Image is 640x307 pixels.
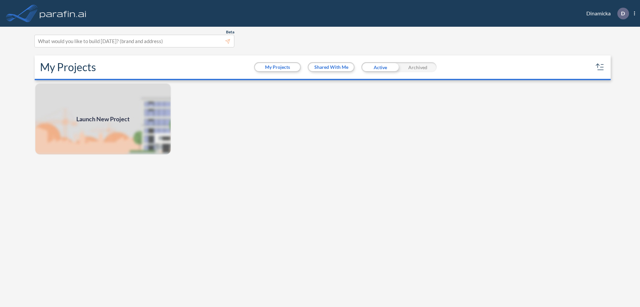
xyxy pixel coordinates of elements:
[621,10,625,16] p: D
[35,83,171,155] a: Launch New Project
[40,61,96,73] h2: My Projects
[595,62,605,72] button: sort
[35,83,171,155] img: add
[38,7,88,20] img: logo
[361,62,399,72] div: Active
[255,63,300,71] button: My Projects
[576,8,635,19] div: Dinamicka
[226,29,234,35] span: Beta
[76,115,130,124] span: Launch New Project
[399,62,437,72] div: Archived
[309,63,354,71] button: Shared With Me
